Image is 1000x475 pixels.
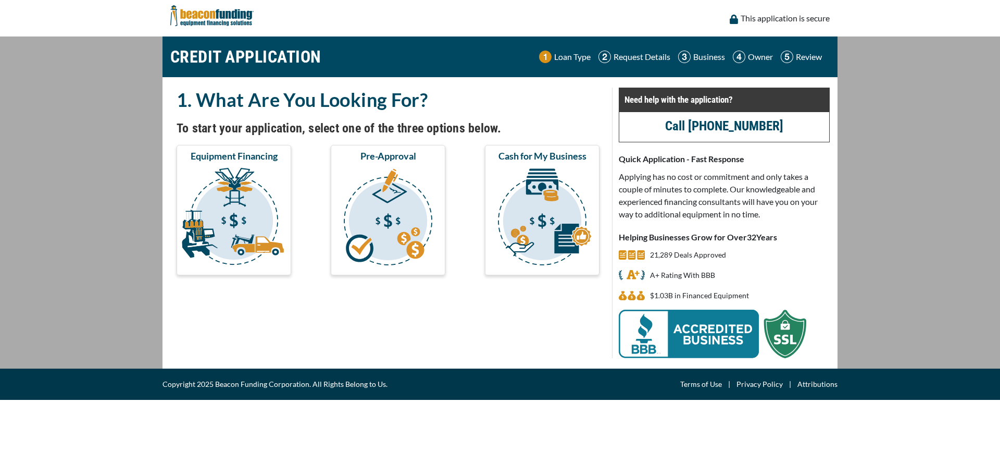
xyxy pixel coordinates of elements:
[619,153,830,165] p: Quick Application - Fast Response
[179,166,289,271] img: Equipment Financing
[693,51,725,63] p: Business
[722,378,736,391] span: |
[619,231,830,243] p: Helping Businesses Grow for Over Years
[748,51,773,63] p: Owner
[650,249,726,261] p: 21,289 Deals Approved
[191,150,278,162] span: Equipment Financing
[498,150,586,162] span: Cash for My Business
[598,51,611,63] img: Step 2
[730,15,738,24] img: lock icon to convery security
[162,378,387,391] span: Copyright 2025 Beacon Funding Corporation. All Rights Belong to Us.
[665,118,783,133] a: Call [PHONE_NUMBER]
[177,88,599,112] h2: 1. What Are You Looking For?
[747,232,756,242] span: 32
[487,166,597,271] img: Cash for My Business
[333,166,443,271] img: Pre-Approval
[650,289,749,302] p: $1.03B in Financed Equipment
[781,51,793,63] img: Step 5
[733,51,745,63] img: Step 4
[614,51,670,63] p: Request Details
[741,12,830,25] p: This application is secure
[783,378,797,391] span: |
[360,150,416,162] span: Pre-Approval
[624,93,824,106] p: Need help with the application?
[619,170,830,221] p: Applying has no cost or commitment and only takes a couple of minutes to complete. Our knowledgea...
[797,378,838,391] a: Attributions
[736,378,783,391] a: Privacy Policy
[539,51,552,63] img: Step 1
[177,119,599,137] h4: To start your application, select one of the three options below.
[619,310,806,358] img: BBB Acredited Business and SSL Protection
[177,145,291,275] button: Equipment Financing
[678,51,691,63] img: Step 3
[485,145,599,275] button: Cash for My Business
[331,145,445,275] button: Pre-Approval
[650,269,715,282] p: A+ Rating With BBB
[554,51,591,63] p: Loan Type
[796,51,822,63] p: Review
[170,42,321,72] h1: CREDIT APPLICATION
[680,378,722,391] a: Terms of Use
